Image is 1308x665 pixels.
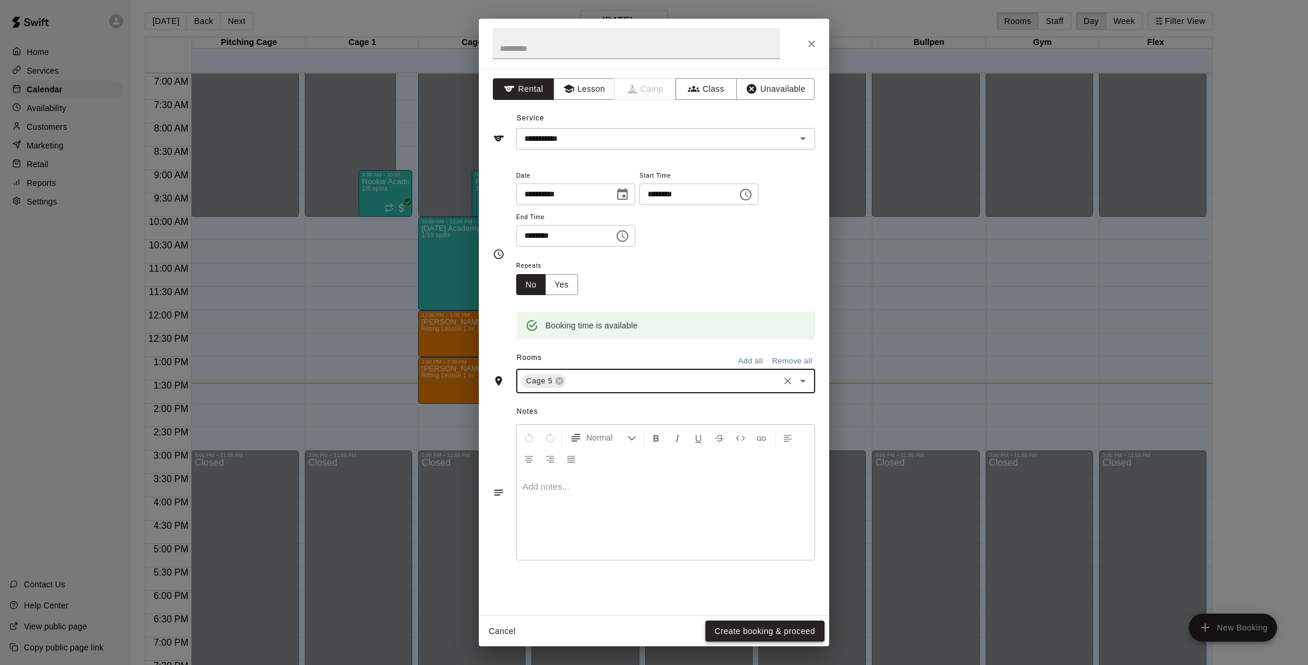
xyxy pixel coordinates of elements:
[769,352,815,370] button: Remove all
[705,621,825,642] button: Create booking & proceed
[483,621,521,642] button: Cancel
[540,427,560,448] button: Redo
[545,274,578,296] button: Yes
[611,224,634,248] button: Choose time, selected time is 1:30 PM
[565,427,641,448] button: Formatting Options
[493,78,554,100] button: Rental
[493,375,505,387] svg: Rooms
[493,248,505,260] svg: Timing
[519,448,539,469] button: Center Align
[516,274,578,296] div: outlined button group
[734,183,757,206] button: Choose time, selected time is 12:30 PM
[736,78,815,100] button: Unavailable
[732,352,769,370] button: Add all
[517,354,542,362] span: Rooms
[778,427,798,448] button: Left Align
[801,33,822,54] button: Close
[519,427,539,448] button: Undo
[516,258,587,274] span: Repeats
[795,130,811,147] button: Open
[615,78,676,100] span: Camps can only be created in the Services page
[676,78,737,100] button: Class
[493,487,505,498] svg: Notes
[611,183,634,206] button: Choose date, selected date is Sep 21, 2025
[646,427,666,448] button: Format Bold
[780,373,796,389] button: Clear
[516,210,635,226] span: End Time
[554,78,615,100] button: Lesson
[688,427,708,448] button: Format Underline
[561,448,581,469] button: Justify Align
[516,274,546,296] button: No
[545,315,638,336] div: Booking time is available
[639,168,759,184] span: Start Time
[516,168,635,184] span: Date
[521,375,557,387] span: Cage 5
[517,403,815,421] span: Notes
[517,114,544,122] span: Service
[667,427,687,448] button: Format Italics
[795,373,811,389] button: Open
[493,133,505,144] svg: Service
[730,427,750,448] button: Insert Code
[752,427,771,448] button: Insert Link
[521,374,566,388] div: Cage 5
[709,427,729,448] button: Format Strikethrough
[586,432,627,444] span: Normal
[540,448,560,469] button: Right Align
